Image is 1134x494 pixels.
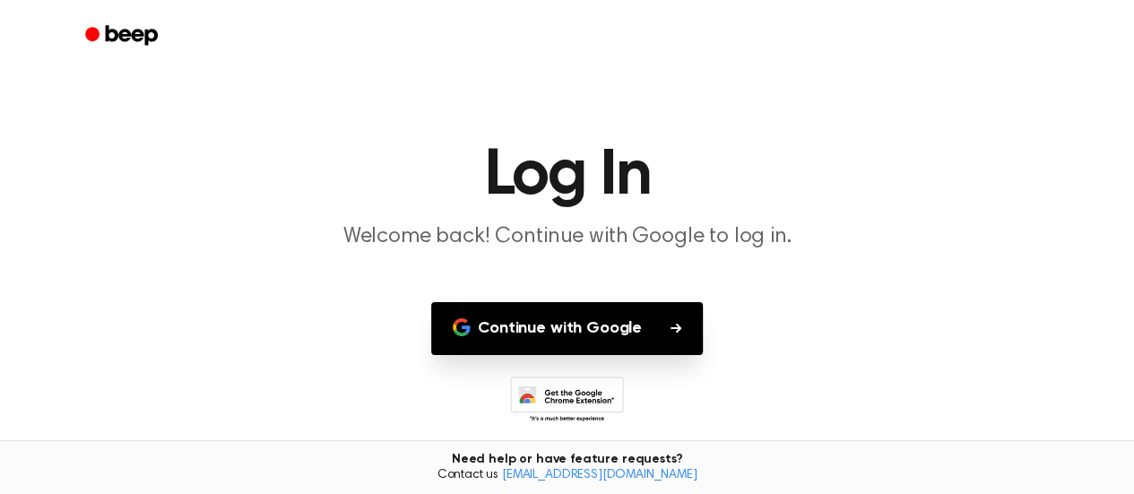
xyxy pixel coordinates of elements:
[73,19,174,54] a: Beep
[11,468,1123,484] span: Contact us
[431,302,703,355] button: Continue with Google
[108,143,1026,208] h1: Log In
[223,222,912,252] p: Welcome back! Continue with Google to log in.
[502,469,697,481] a: [EMAIL_ADDRESS][DOMAIN_NAME]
